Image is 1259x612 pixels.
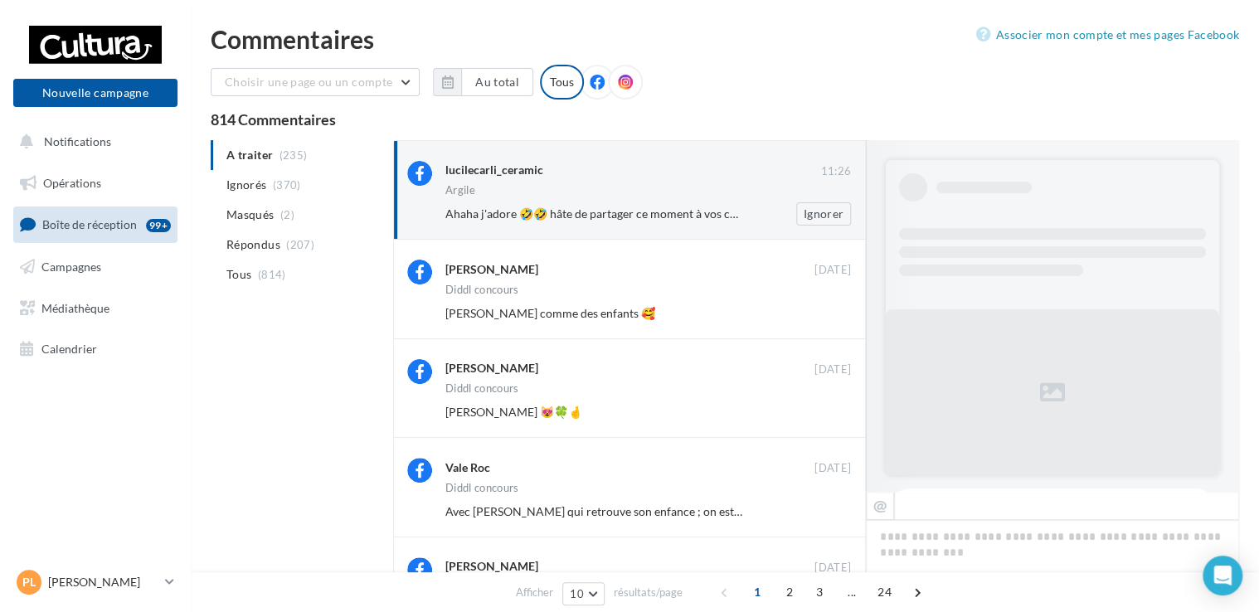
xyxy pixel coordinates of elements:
[445,360,538,376] div: [PERSON_NAME]
[445,383,519,394] div: Diddl concours
[445,206,768,221] span: Ahaha j'adore 🤣🤣 hâte de partager ce moment à vos côtés ❤️
[814,362,851,377] span: [DATE]
[540,65,584,100] div: Tous
[445,185,475,196] div: Argile
[280,208,294,221] span: (2)
[10,124,174,159] button: Notifications
[562,582,605,605] button: 10
[445,306,655,320] span: [PERSON_NAME] comme des enfants 🥰
[273,178,301,192] span: (370)
[744,579,770,605] span: 1
[445,558,538,575] div: [PERSON_NAME]
[461,68,533,96] button: Au total
[814,263,851,278] span: [DATE]
[814,461,851,476] span: [DATE]
[814,561,851,576] span: [DATE]
[225,75,392,89] span: Choisir une page ou un compte
[43,176,101,190] span: Opérations
[839,579,865,605] span: ...
[445,284,519,295] div: Diddl concours
[13,79,177,107] button: Nouvelle campagne
[445,162,543,178] div: lucilecarli_ceramic
[13,566,177,598] a: PL [PERSON_NAME]
[10,206,181,242] a: Boîte de réception99+
[445,459,490,476] div: Vale Roc
[211,112,1239,127] div: 814 Commentaires
[286,238,314,251] span: (207)
[10,332,181,367] a: Calendrier
[871,579,898,605] span: 24
[48,574,158,590] p: [PERSON_NAME]
[806,579,833,605] span: 3
[10,291,181,326] a: Médiathèque
[614,585,683,600] span: résultats/page
[44,134,111,148] span: Notifications
[258,268,286,281] span: (814)
[1203,556,1242,595] div: Open Intercom Messenger
[146,219,171,232] div: 99+
[22,574,36,590] span: PL
[41,300,109,314] span: Médiathèque
[976,25,1239,45] a: Associer mon compte et mes pages Facebook
[211,27,1239,51] div: Commentaires
[41,260,101,274] span: Campagnes
[433,68,533,96] button: Au total
[796,202,851,226] button: Ignorer
[42,217,137,231] span: Boîte de réception
[445,261,538,278] div: [PERSON_NAME]
[211,68,420,96] button: Choisir une page ou un compte
[445,483,519,493] div: Diddl concours
[820,164,851,179] span: 11:26
[776,579,803,605] span: 2
[445,504,954,518] span: Avec [PERSON_NAME] qui retrouve son enfance ; on est heureux du retour de la petite souris 🐭🥰
[10,166,181,201] a: Opérations
[226,177,266,193] span: Ignorés
[226,236,280,253] span: Répondus
[10,250,181,284] a: Campagnes
[570,587,584,600] span: 10
[41,342,97,356] span: Calendrier
[516,585,553,600] span: Afficher
[445,405,582,419] span: [PERSON_NAME] 😻🍀🤞
[226,266,251,283] span: Tous
[226,206,274,223] span: Masqués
